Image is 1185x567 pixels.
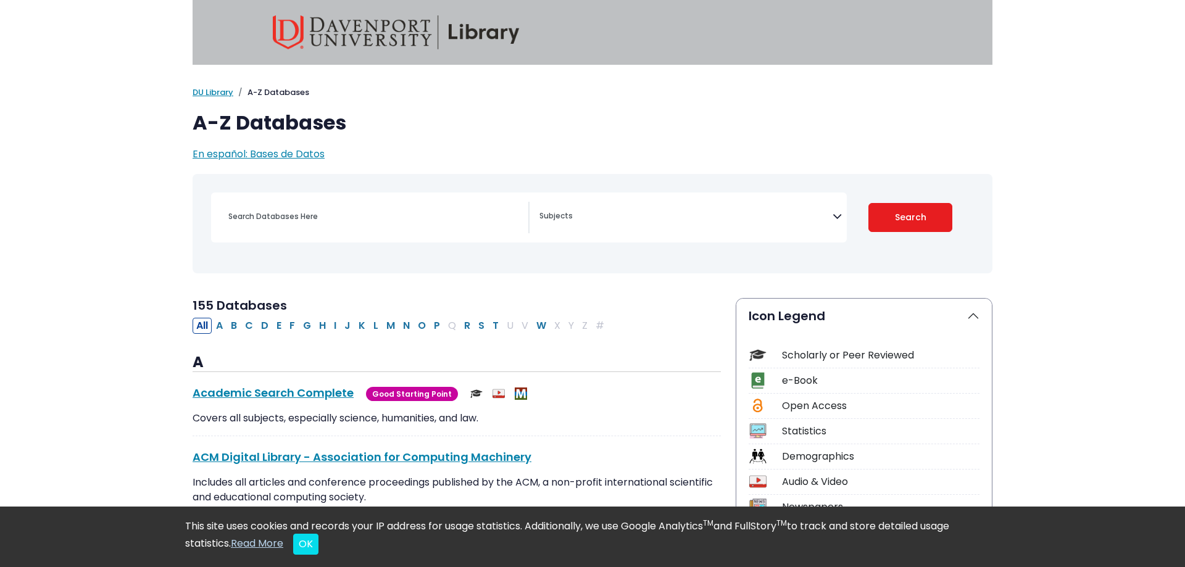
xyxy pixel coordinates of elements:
sup: TM [703,518,713,528]
button: Icon Legend [736,299,992,333]
a: ACM Digital Library - Association for Computing Machinery [193,449,531,465]
button: Filter Results T [489,318,502,334]
button: Close [293,534,318,555]
a: Read More [231,536,283,550]
img: Icon Newspapers [749,499,766,515]
img: Icon Statistics [749,423,766,439]
button: Filter Results W [533,318,550,334]
div: e-Book [782,373,979,388]
div: Audio & Video [782,474,979,489]
img: Icon Scholarly or Peer Reviewed [749,347,766,363]
img: Audio & Video [493,387,505,400]
div: Demographics [782,449,979,464]
div: Alpha-list to filter by first letter of database name [193,318,609,332]
button: Filter Results D [257,318,272,334]
button: Filter Results M [383,318,399,334]
button: Filter Results I [330,318,340,334]
div: Scholarly or Peer Reviewed [782,348,979,363]
button: Filter Results P [430,318,444,334]
button: Filter Results O [414,318,430,334]
input: Search database by title or keyword [221,207,528,225]
button: Filter Results S [475,318,488,334]
a: DU Library [193,86,233,98]
sup: TM [776,518,787,528]
button: Filter Results E [273,318,285,334]
span: 155 Databases [193,297,287,314]
div: Open Access [782,399,979,413]
button: Filter Results G [299,318,315,334]
button: Submit for Search Results [868,203,953,232]
div: Newspapers [782,500,979,515]
img: Icon Open Access [750,397,765,414]
nav: breadcrumb [193,86,992,99]
button: Filter Results B [227,318,241,334]
img: Icon Audio & Video [749,473,766,490]
p: Includes all articles and conference proceedings published by the ACM, a non-profit international... [193,475,721,519]
button: Filter Results N [399,318,414,334]
button: Filter Results F [286,318,299,334]
a: Academic Search Complete [193,385,354,400]
h3: A [193,354,721,372]
img: Scholarly or Peer Reviewed [470,387,483,400]
img: Icon Demographics [749,448,766,465]
button: Filter Results R [460,318,474,334]
img: Icon e-Book [749,372,766,389]
p: Covers all subjects, especially science, humanities, and law. [193,411,721,426]
button: All [193,318,212,334]
img: MeL (Michigan electronic Library) [515,387,527,400]
button: Filter Results H [315,318,330,334]
nav: Search filters [193,174,992,273]
a: En español: Bases de Datos [193,147,325,161]
div: Statistics [782,424,979,439]
span: Good Starting Point [366,387,458,401]
li: A-Z Databases [233,86,309,99]
button: Filter Results C [241,318,257,334]
h1: A-Z Databases [193,111,992,135]
button: Filter Results A [212,318,227,334]
button: Filter Results K [355,318,369,334]
textarea: Search [539,212,833,222]
img: Davenport University Library [273,15,520,49]
div: This site uses cookies and records your IP address for usage statistics. Additionally, we use Goo... [185,519,1000,555]
button: Filter Results J [341,318,354,334]
button: Filter Results L [370,318,382,334]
